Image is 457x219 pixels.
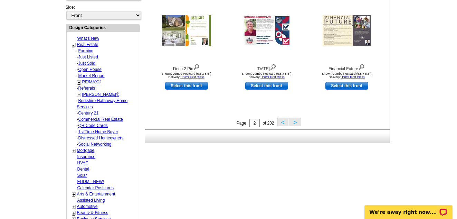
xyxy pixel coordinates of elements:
[309,63,385,72] div: Financial Future
[242,15,291,46] img: Election Day
[77,98,128,109] a: Berkshire Hathaway Home Services
[78,73,105,78] a: Market Report
[72,73,139,79] div: -
[78,92,80,98] a: +
[72,60,139,66] div: -
[149,63,225,72] div: Deco 2 Pic
[72,141,139,147] div: -
[72,110,139,116] div: -
[77,185,114,190] a: Calendar Postcards
[73,192,75,197] a: +
[72,98,139,110] div: -
[77,173,87,178] a: Solar
[72,54,139,60] div: -
[77,42,98,47] a: Real Estate
[289,118,301,126] button: >
[325,82,368,90] a: use this design
[78,55,98,60] a: Just Listed
[66,4,140,20] div: Side:
[72,48,139,54] div: -
[180,75,204,79] a: USPS First Class
[270,63,276,70] img: view design details
[229,63,305,72] div: [DATE]
[77,179,104,184] a: EDDM - NEW!
[77,204,98,209] a: Automotive
[72,116,139,122] div: -
[72,122,139,129] div: -
[67,24,140,31] div: Design Categories
[162,15,211,46] img: Deco 2 Pic
[82,80,101,84] a: RE/MAX®
[72,129,139,135] div: -
[229,72,305,79] div: Shown: Jumbo Postcard (5.5 x 8.5") Delivery:
[263,121,274,126] span: of 202
[78,48,94,53] a: Farming
[73,148,75,154] a: +
[78,111,99,116] a: Century 21
[73,42,74,48] a: -
[77,148,95,153] a: Mortgage
[73,204,75,210] a: +
[82,92,120,97] a: [PERSON_NAME]®
[358,63,365,70] img: view design details
[77,154,96,159] a: Insurance
[72,85,139,91] div: -
[78,123,108,128] a: QR Code Cards
[77,167,89,172] a: Dental
[77,161,88,165] a: HVAC
[77,36,99,41] a: What's New
[73,210,75,216] a: +
[277,118,288,126] button: <
[245,82,288,90] a: use this design
[78,129,118,134] a: 1st Time Home Buyer
[77,198,105,203] a: Assisted Living
[78,86,95,91] a: Referrals
[309,72,385,79] div: Shown: Jumbo Postcard (5.5 x 8.5") Delivery:
[72,66,139,73] div: -
[77,192,115,197] a: Arts & Entertainment
[165,82,208,90] a: use this design
[78,117,123,122] a: Commercial Real Estate
[78,80,80,85] a: +
[149,72,225,79] div: Shown: Jumbo Postcard (5.5 x 8.5") Delivery:
[77,210,108,215] a: Beauty & Fitness
[260,75,285,79] a: USPS First Class
[78,61,95,66] a: Just Sold
[323,15,371,46] img: Financial Future
[341,75,365,79] a: USPS First Class
[237,121,246,126] span: Page
[78,136,124,140] a: Distressed Homeowners
[193,63,200,70] img: view design details
[78,67,102,72] a: Open House
[72,135,139,141] div: -
[78,142,112,147] a: Social Networking
[360,197,457,219] iframe: LiveChat chat widget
